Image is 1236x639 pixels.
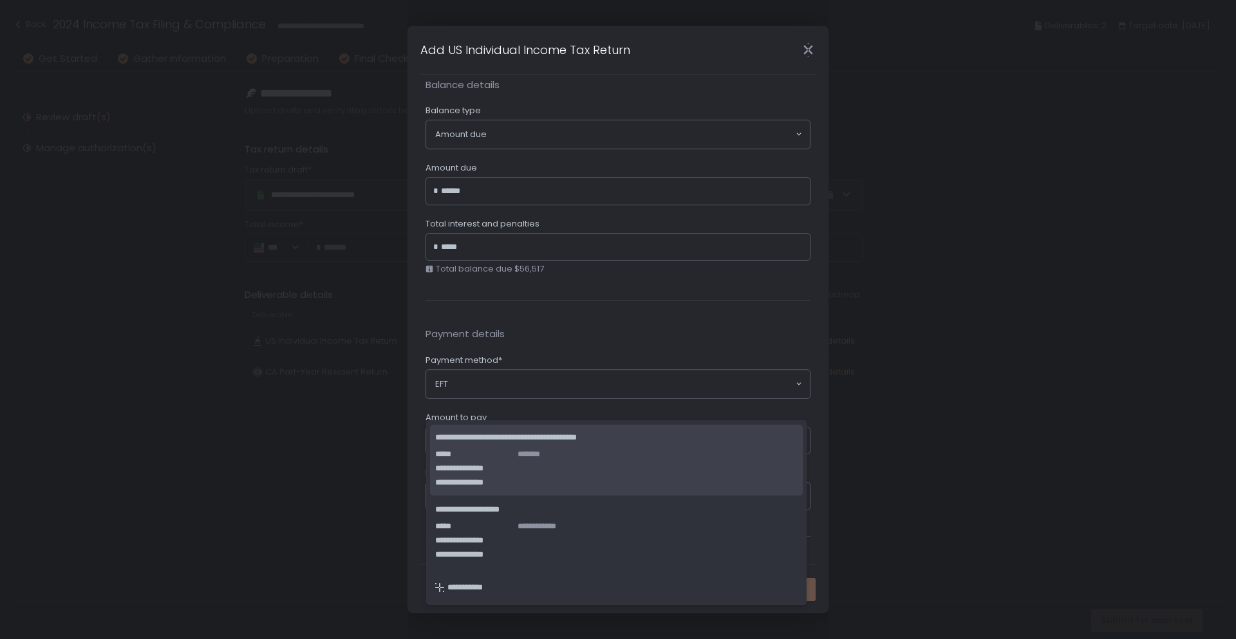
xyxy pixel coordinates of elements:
[426,370,810,398] div: Search for option
[426,355,502,366] span: Payment method*
[426,78,810,93] span: Balance details
[787,42,829,57] div: Close
[426,120,810,149] div: Search for option
[420,41,630,59] h1: Add US Individual Income Tax Return
[448,378,794,391] input: Search for option
[426,327,810,342] span: Payment details
[436,263,544,275] span: Total balance due $56,517
[426,412,487,423] span: Amount to pay
[426,105,481,116] span: Balance type
[435,129,487,140] span: Amount due
[426,218,539,230] span: Total interest and penalties
[426,162,477,174] span: Amount due
[435,378,448,390] span: EFT
[426,562,810,577] span: Account details
[426,467,485,479] span: Payment date
[487,128,794,141] input: Search for option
